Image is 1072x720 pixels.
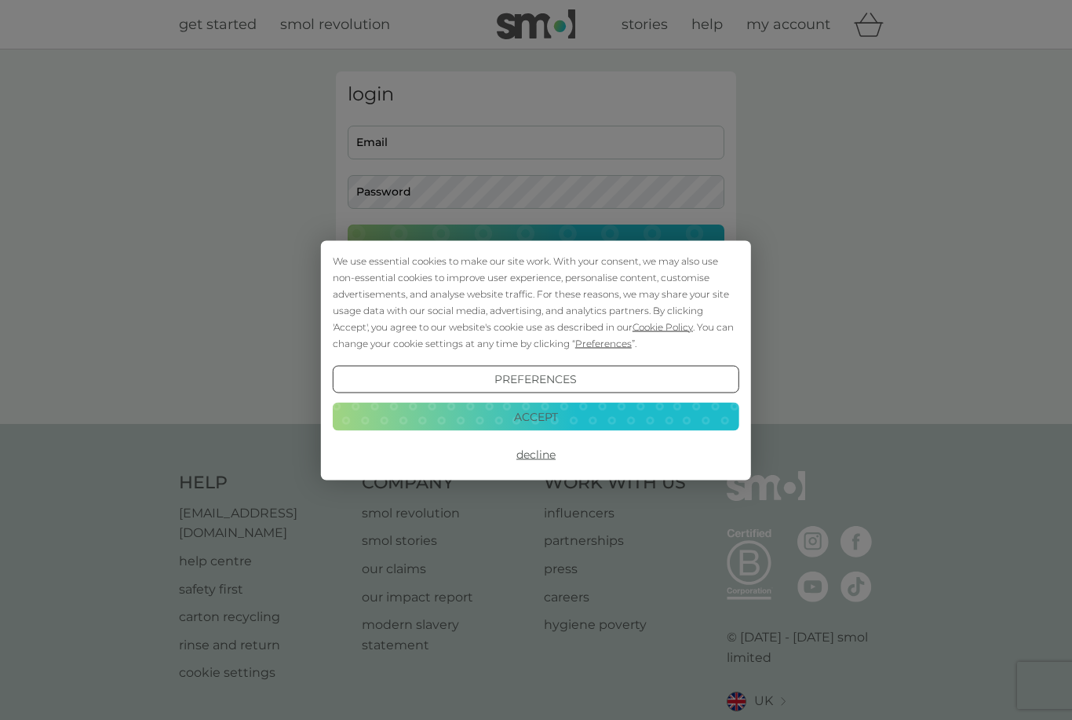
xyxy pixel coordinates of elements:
div: We use essential cookies to make our site work. With your consent, we may also use non-essential ... [333,252,739,351]
button: Preferences [333,365,739,393]
button: Accept [333,403,739,431]
span: Preferences [575,337,632,349]
div: Cookie Consent Prompt [321,240,751,480]
button: Decline [333,440,739,469]
span: Cookie Policy [633,320,693,332]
